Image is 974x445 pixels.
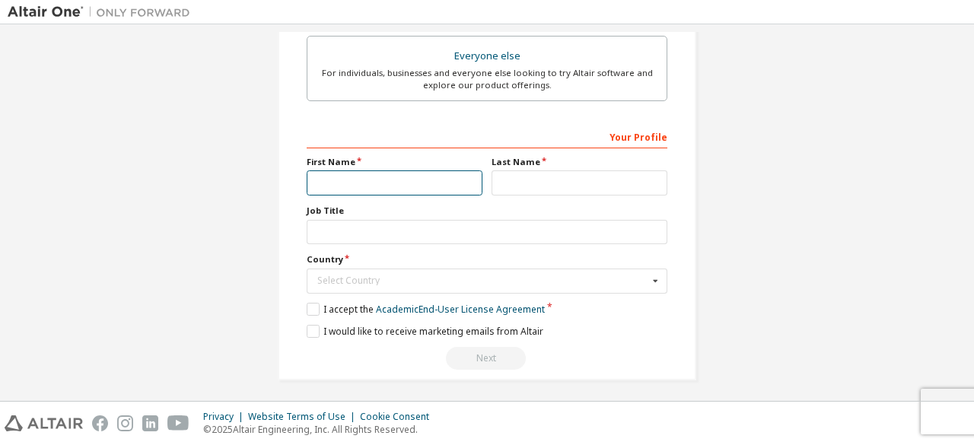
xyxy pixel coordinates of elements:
[376,303,545,316] a: Academic End-User License Agreement
[92,415,108,431] img: facebook.svg
[317,276,648,285] div: Select Country
[317,46,657,67] div: Everyone else
[5,415,83,431] img: altair_logo.svg
[307,325,543,338] label: I would like to receive marketing emails from Altair
[307,124,667,148] div: Your Profile
[248,411,360,423] div: Website Terms of Use
[203,411,248,423] div: Privacy
[142,415,158,431] img: linkedin.svg
[492,156,667,168] label: Last Name
[8,5,198,20] img: Altair One
[317,67,657,91] div: For individuals, businesses and everyone else looking to try Altair software and explore our prod...
[167,415,189,431] img: youtube.svg
[307,156,482,168] label: First Name
[117,415,133,431] img: instagram.svg
[307,347,667,370] div: Read and acccept EULA to continue
[307,205,667,217] label: Job Title
[360,411,438,423] div: Cookie Consent
[307,253,667,265] label: Country
[203,423,438,436] p: © 2025 Altair Engineering, Inc. All Rights Reserved.
[307,303,545,316] label: I accept the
